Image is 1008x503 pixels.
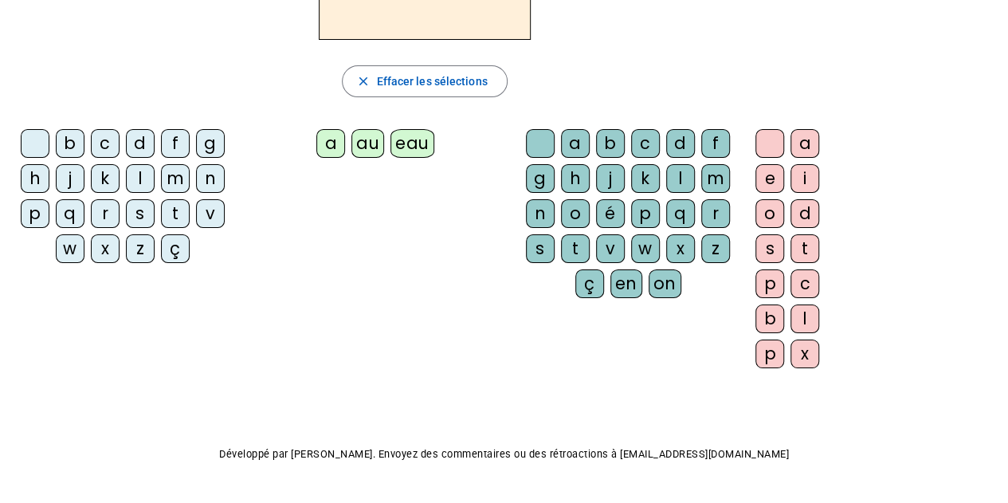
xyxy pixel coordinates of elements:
[666,164,695,193] div: l
[91,164,120,193] div: k
[790,305,819,333] div: l
[56,164,84,193] div: j
[666,129,695,158] div: d
[91,234,120,263] div: x
[21,164,49,193] div: h
[755,199,784,228] div: o
[561,164,590,193] div: h
[666,199,695,228] div: q
[390,129,434,158] div: eau
[126,199,155,228] div: s
[561,199,590,228] div: o
[790,129,819,158] div: a
[755,164,784,193] div: e
[91,199,120,228] div: r
[755,234,784,263] div: s
[56,199,84,228] div: q
[610,269,642,298] div: en
[790,199,819,228] div: d
[56,234,84,263] div: w
[351,129,384,158] div: au
[755,305,784,333] div: b
[596,234,625,263] div: v
[649,269,681,298] div: on
[790,234,819,263] div: t
[561,234,590,263] div: t
[561,129,590,158] div: a
[526,199,555,228] div: n
[755,340,784,368] div: p
[316,129,345,158] div: a
[790,340,819,368] div: x
[21,199,49,228] div: p
[666,234,695,263] div: x
[596,164,625,193] div: j
[376,72,487,91] span: Effacer les sélections
[596,199,625,228] div: é
[126,164,155,193] div: l
[126,234,155,263] div: z
[701,234,730,263] div: z
[161,234,190,263] div: ç
[755,269,784,298] div: p
[161,129,190,158] div: f
[701,199,730,228] div: r
[701,129,730,158] div: f
[91,129,120,158] div: c
[161,164,190,193] div: m
[196,199,225,228] div: v
[342,65,507,97] button: Effacer les sélections
[56,129,84,158] div: b
[13,445,995,464] p: Développé par [PERSON_NAME]. Envoyez des commentaires ou des rétroactions à [EMAIL_ADDRESS][DOMAI...
[355,74,370,88] mat-icon: close
[575,269,604,298] div: ç
[126,129,155,158] div: d
[631,234,660,263] div: w
[526,164,555,193] div: g
[631,164,660,193] div: k
[631,199,660,228] div: p
[196,164,225,193] div: n
[596,129,625,158] div: b
[701,164,730,193] div: m
[790,164,819,193] div: i
[196,129,225,158] div: g
[526,234,555,263] div: s
[161,199,190,228] div: t
[631,129,660,158] div: c
[790,269,819,298] div: c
